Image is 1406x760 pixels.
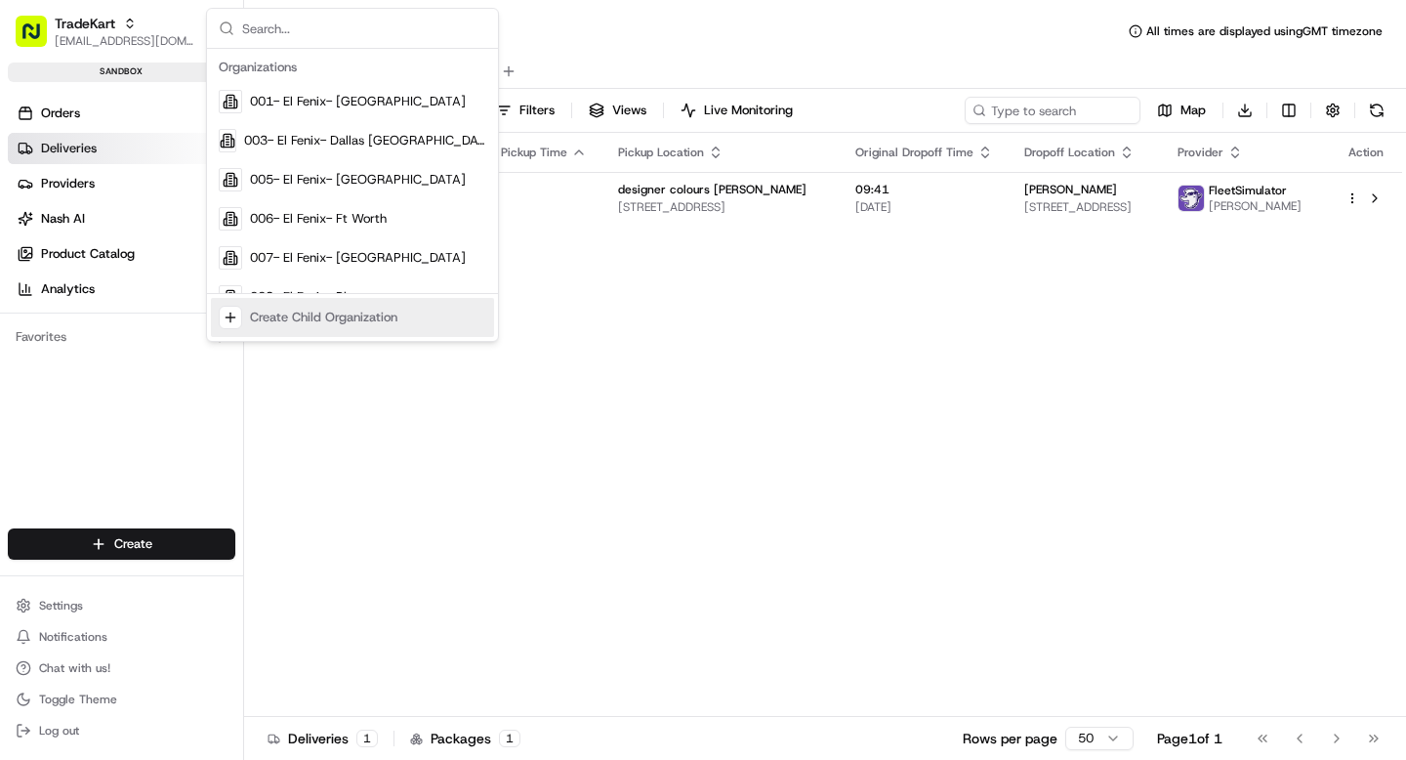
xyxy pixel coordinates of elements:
span: 003- El Fenix- Dallas [GEOGRAPHIC_DATA][PERSON_NAME] [244,132,486,149]
span: 006- El Fenix- Ft Worth [250,210,387,228]
button: TradeKart[EMAIL_ADDRESS][DOMAIN_NAME] [8,8,202,55]
input: Type to search [965,97,1140,124]
img: FleetSimulator.png [1179,186,1204,211]
div: We're available if you need us! [88,206,269,222]
span: Dropoff Location [1024,145,1115,160]
span: Toggle Theme [39,692,117,707]
button: Start new chat [332,192,355,216]
a: Providers [8,168,243,199]
span: • [162,303,169,318]
div: Organizations [211,53,494,82]
span: Views [612,102,646,119]
span: Notifications [39,629,107,645]
span: 09:41 [855,182,993,197]
button: Chat with us! [8,654,235,682]
span: [PERSON_NAME] [61,303,158,318]
div: Action [1345,145,1386,160]
a: Product Catalog [8,238,243,270]
span: [PERSON_NAME] [1209,198,1302,214]
button: Map [1148,97,1215,124]
div: Favorites [8,321,235,353]
p: Welcome 👋 [20,78,355,109]
button: Create [8,528,235,560]
span: Deliveries [41,140,97,157]
span: [DATE] [273,356,313,371]
span: Settings [39,598,83,613]
span: 005- El Fenix- [GEOGRAPHIC_DATA] [250,171,466,189]
span: Live Monitoring [704,102,793,119]
span: Map [1180,102,1206,119]
span: Pickup Location [618,145,704,160]
button: Refresh [1363,97,1390,124]
button: Log out [8,717,235,744]
span: FleetSimulator [1209,183,1287,198]
span: Pylon [194,485,236,499]
span: [STREET_ADDRESS] [1024,199,1146,215]
a: Analytics [8,274,243,305]
span: 008- El Fenix- Plano [250,288,367,306]
span: Original Pickup Time [454,145,567,160]
a: Powered byPylon [138,484,236,499]
div: Page 1 of 1 [1157,729,1222,748]
span: • [263,356,269,371]
span: Analytics [41,280,95,298]
span: designer colours [PERSON_NAME] [618,182,806,197]
span: Providers [41,175,95,192]
img: Shah Alam [20,337,51,368]
div: Create Child Organization [250,309,397,326]
span: 007- El Fenix- [GEOGRAPHIC_DATA] [250,249,466,267]
span: [PERSON_NAME] [1024,182,1117,197]
div: Deliveries [268,729,378,748]
span: Provider [1178,145,1223,160]
span: [DATE] [454,199,587,215]
button: Live Monitoring [672,97,802,124]
div: 💻 [165,439,181,454]
div: Suggestions [207,49,498,341]
span: 09:11 [454,182,587,197]
img: 1736555255976-a54dd68f-1ca7-489b-9aae-adbdc363a1c4 [20,187,55,222]
button: See all [303,250,355,274]
div: sandbox [8,63,235,82]
span: Original Dropoff Time [855,145,973,160]
input: Search... [242,9,486,48]
a: Deliveries [8,133,243,164]
span: Orders [41,105,80,122]
img: Nash [20,20,59,59]
img: 1736555255976-a54dd68f-1ca7-489b-9aae-adbdc363a1c4 [39,304,55,319]
button: Filters [487,97,563,124]
span: API Documentation [185,437,313,456]
span: Chat with us! [39,660,110,676]
div: Start new chat [88,187,320,206]
span: [PERSON_NAME] [PERSON_NAME] [61,356,259,371]
span: Product Catalog [41,245,135,263]
button: Toggle Theme [8,686,235,713]
button: Notifications [8,623,235,651]
button: [EMAIL_ADDRESS][DOMAIN_NAME] [55,33,194,49]
div: 1 [499,730,520,747]
a: 💻API Documentation [157,429,321,464]
img: Grace Nketiah [20,284,51,316]
div: 📗 [20,439,35,454]
input: Clear [51,126,322,147]
a: Orders [8,98,243,129]
div: Packages [410,729,520,748]
button: Settings [8,592,235,619]
span: Log out [39,723,79,739]
span: Knowledge Base [39,437,149,456]
a: 📗Knowledge Base [12,429,157,464]
a: Nash AI [8,203,243,234]
button: TradeKart [55,14,115,33]
div: 1 [356,730,378,747]
span: 001- El Fenix- [GEOGRAPHIC_DATA] [250,93,466,110]
span: [DATE] [173,303,213,318]
span: All times are displayed using GMT timezone [1146,23,1383,39]
button: Views [580,97,655,124]
span: Filters [519,102,555,119]
img: 4920774857489_3d7f54699973ba98c624_72.jpg [41,187,76,222]
span: Create [114,535,152,553]
div: Past conversations [20,254,125,270]
span: Nash AI [41,210,85,228]
span: [DATE] [855,199,993,215]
